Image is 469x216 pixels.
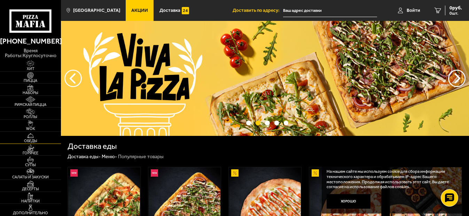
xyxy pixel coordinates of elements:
span: [GEOGRAPHIC_DATA] [73,8,120,13]
button: предыдущий [448,70,466,87]
button: точки переключения [284,121,288,125]
button: Хорошо [327,194,370,209]
button: точки переключения [246,121,251,125]
a: Доставка еды- [68,154,101,160]
span: Доставка [159,8,180,13]
img: Новинка [151,169,158,177]
button: точки переключения [274,121,279,125]
span: Доставить по адресу: [233,8,283,13]
p: На нашем сайте мы используем cookie для сбора информации технического характера и обрабатываем IP... [327,169,453,189]
button: следующий [64,70,82,87]
input: Ваш адрес доставки [283,4,377,17]
span: 0 руб. [450,6,462,10]
img: Акционный [231,169,239,177]
button: точки переключения [265,121,269,125]
span: Войти [407,8,420,13]
button: точки переключения [256,121,260,125]
span: 0 шт. [450,11,462,15]
img: Акционный [312,169,319,177]
div: Популярные товары [118,154,164,160]
img: Новинка [70,169,78,177]
a: Меню- [102,154,117,160]
h1: Доставка еды [68,142,117,150]
img: 15daf4d41897b9f0e9f617042186c801.svg [182,7,189,14]
span: Акции [131,8,148,13]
